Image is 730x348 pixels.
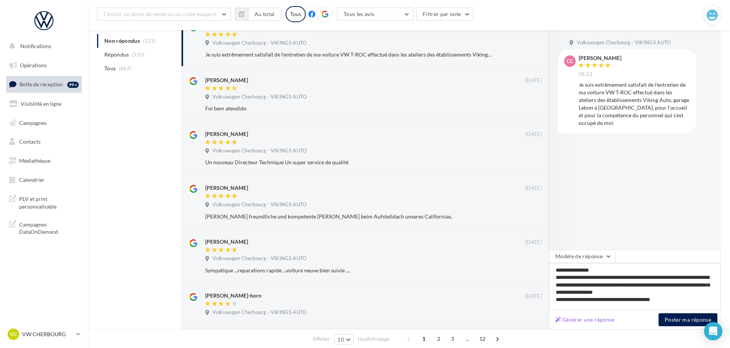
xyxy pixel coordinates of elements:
[19,81,63,87] span: Boîte de réception
[213,201,307,208] span: Volkswagen Cherbourg - VIKINGS AUTO
[416,8,474,21] button: Filtrer par note
[5,57,83,73] a: Opérations
[566,57,573,65] span: CC
[286,6,306,22] div: Tous
[21,100,62,107] span: Visibilité en ligne
[20,62,47,68] span: Opérations
[5,172,83,188] a: Calendrier
[433,333,445,345] span: 2
[525,239,542,246] span: [DATE]
[5,153,83,169] a: Médiathèque
[20,43,51,49] span: Notifications
[549,250,615,263] button: Modèle de réponse
[6,327,82,342] a: VC VW CHERBOURG
[461,333,474,345] span: ...
[446,333,459,345] span: 3
[313,335,330,343] span: Afficher
[344,11,375,17] span: Tous les avis
[205,238,248,246] div: [PERSON_NAME]
[358,335,389,343] span: résultats/page
[337,8,414,21] button: Tous les avis
[577,39,671,46] span: Volkswagen Cherbourg - VIKINGS AUTO
[659,313,717,326] button: Poster ma réponse
[104,51,129,58] span: Répondus
[704,322,722,340] div: Open Intercom Messenger
[552,315,618,324] button: Générer une réponse
[19,138,41,145] span: Contacts
[476,333,489,345] span: 12
[19,119,47,126] span: Campagnes
[119,65,132,71] span: (667)
[235,8,281,21] button: Au total
[205,130,248,138] div: [PERSON_NAME]
[5,134,83,150] a: Contacts
[205,184,248,192] div: [PERSON_NAME]
[213,147,307,154] span: Volkswagen Cherbourg - VIKINGS AUTO
[19,157,50,164] span: Médiathèque
[132,52,145,58] span: (555)
[525,185,542,192] span: [DATE]
[213,309,307,316] span: Volkswagen Cherbourg - VIKINGS AUTO
[205,76,248,84] div: [PERSON_NAME]
[205,213,492,220] div: [PERSON_NAME] freundliche und kompetente [PERSON_NAME] beim Aufstelldach unseres Californias.
[97,8,231,21] button: Choisir un point de vente ou un code magasin
[5,96,83,112] a: Visibilité en ligne
[19,176,45,183] span: Calendrier
[205,159,492,166] div: Un nouveau Directeur Technique Un super service de qualité
[213,40,307,47] span: Volkswagen Cherbourg - VIKINGS AUTO
[525,77,542,84] span: [DATE]
[248,8,281,21] button: Au total
[5,38,80,54] button: Notifications
[337,337,344,343] span: 10
[205,51,492,58] div: Je suis extrêmement satisfait de l'entretien de ma voiture VW T-ROC effectué dans les ateliers de...
[205,105,492,112] div: Foi bem atendido
[525,293,542,300] span: [DATE]
[19,194,79,210] span: PLV et print personnalisable
[579,55,621,61] div: [PERSON_NAME]
[22,330,73,338] p: VW CHERBOURG
[334,334,354,345] button: 10
[19,219,79,236] span: Campagnes DataOnDemand
[213,94,307,100] span: Volkswagen Cherbourg - VIKINGS AUTO
[579,71,593,78] span: 08:52
[104,11,217,17] span: Choisir un point de vente ou un code magasin
[418,333,430,345] span: 1
[579,81,690,127] div: Je suis extrêmement satisfait de l'entretien de ma voiture VW T-ROC effectué dans les ateliers de...
[5,216,83,239] a: Campagnes DataOnDemand
[525,131,542,138] span: [DATE]
[67,82,79,88] div: 99+
[5,76,83,92] a: Boîte de réception99+
[205,267,492,274] div: Sympatique ...reparations rapide ...voiture neuve bien suivie ....
[10,330,17,338] span: VC
[5,115,83,131] a: Campagnes
[5,191,83,213] a: PLV et print personnalisable
[104,65,116,72] span: Tous
[213,255,307,262] span: Volkswagen Cherbourg - VIKINGS AUTO
[205,292,261,299] div: [PERSON_NAME]-horn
